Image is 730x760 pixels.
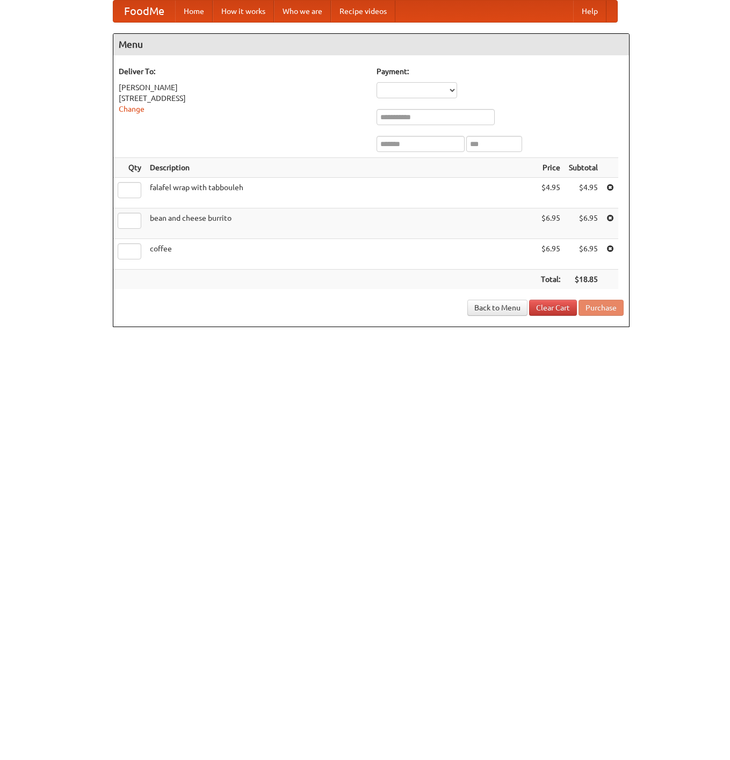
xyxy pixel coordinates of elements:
[537,270,565,289] th: Total:
[565,178,602,208] td: $4.95
[274,1,331,22] a: Who we are
[146,239,537,270] td: coffee
[529,300,577,316] a: Clear Cart
[213,1,274,22] a: How it works
[565,270,602,289] th: $18.85
[537,239,565,270] td: $6.95
[537,158,565,178] th: Price
[119,93,366,104] div: [STREET_ADDRESS]
[579,300,624,316] button: Purchase
[331,1,395,22] a: Recipe videos
[113,158,146,178] th: Qty
[113,1,175,22] a: FoodMe
[119,82,366,93] div: [PERSON_NAME]
[119,105,144,113] a: Change
[565,208,602,239] td: $6.95
[119,66,366,77] h5: Deliver To:
[537,178,565,208] td: $4.95
[537,208,565,239] td: $6.95
[113,34,629,55] h4: Menu
[467,300,527,316] a: Back to Menu
[146,178,537,208] td: falafel wrap with tabbouleh
[565,158,602,178] th: Subtotal
[175,1,213,22] a: Home
[565,239,602,270] td: $6.95
[573,1,606,22] a: Help
[377,66,624,77] h5: Payment:
[146,208,537,239] td: bean and cheese burrito
[146,158,537,178] th: Description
